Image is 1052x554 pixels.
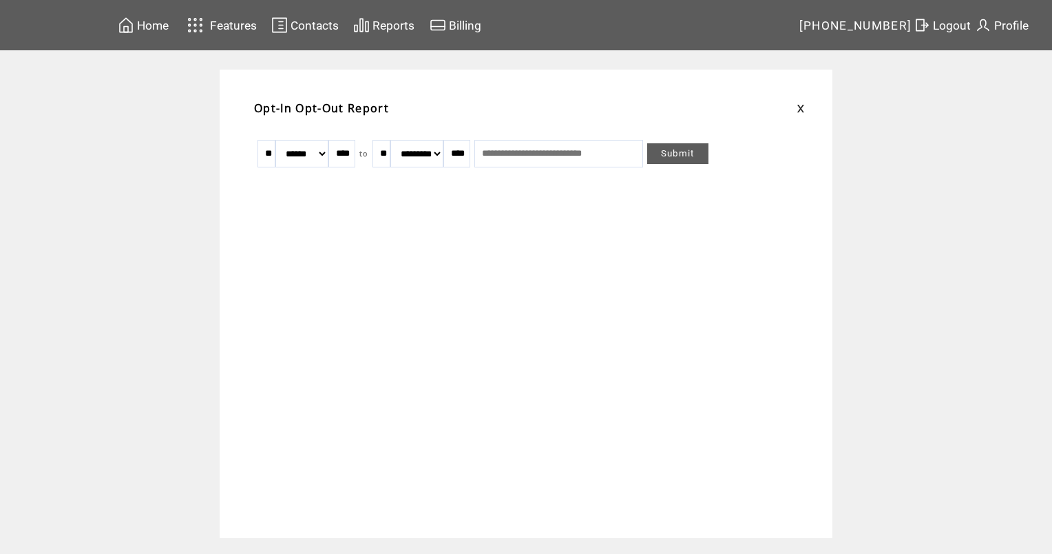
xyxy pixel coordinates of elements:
img: features.svg [183,14,207,37]
span: Features [210,19,257,32]
span: Contacts [291,19,339,32]
img: profile.svg [975,17,991,34]
a: Features [181,12,259,39]
a: Home [116,14,171,36]
span: Logout [933,19,971,32]
img: exit.svg [914,17,930,34]
a: Logout [912,14,973,36]
span: [PHONE_NUMBER] [799,19,912,32]
a: Reports [351,14,417,36]
a: Billing [428,14,483,36]
span: to [359,149,368,158]
img: contacts.svg [271,17,288,34]
span: Opt-In Opt-Out Report [254,101,389,116]
span: Billing [449,19,481,32]
a: Contacts [269,14,341,36]
span: Profile [994,19,1029,32]
span: Home [137,19,169,32]
a: Submit [647,143,708,164]
img: home.svg [118,17,134,34]
img: creidtcard.svg [430,17,446,34]
img: chart.svg [353,17,370,34]
span: Reports [372,19,414,32]
a: Profile [973,14,1031,36]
